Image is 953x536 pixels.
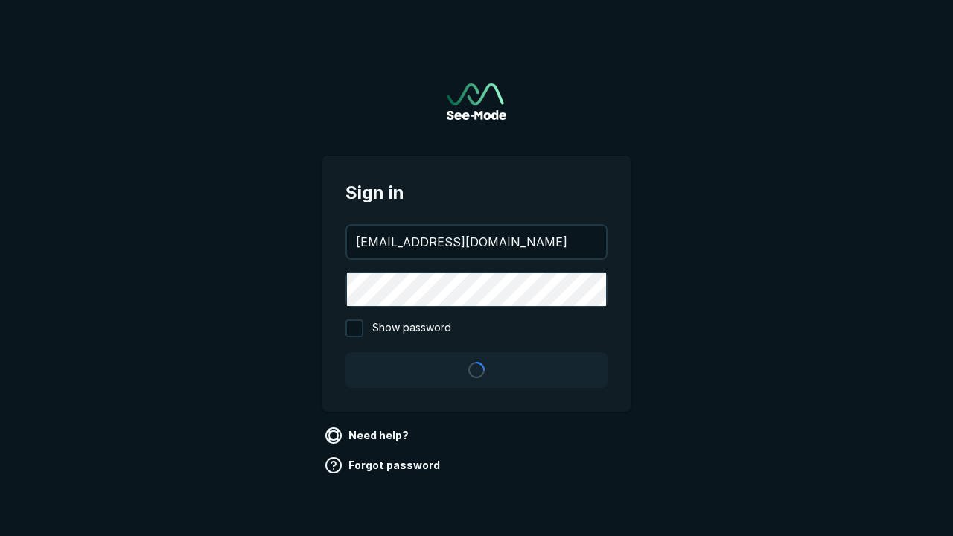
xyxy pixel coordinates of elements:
span: Show password [372,319,451,337]
a: Forgot password [322,453,446,477]
input: your@email.com [347,226,606,258]
img: See-Mode Logo [447,83,506,120]
span: Sign in [345,179,608,206]
a: Need help? [322,424,415,447]
a: Go to sign in [447,83,506,120]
